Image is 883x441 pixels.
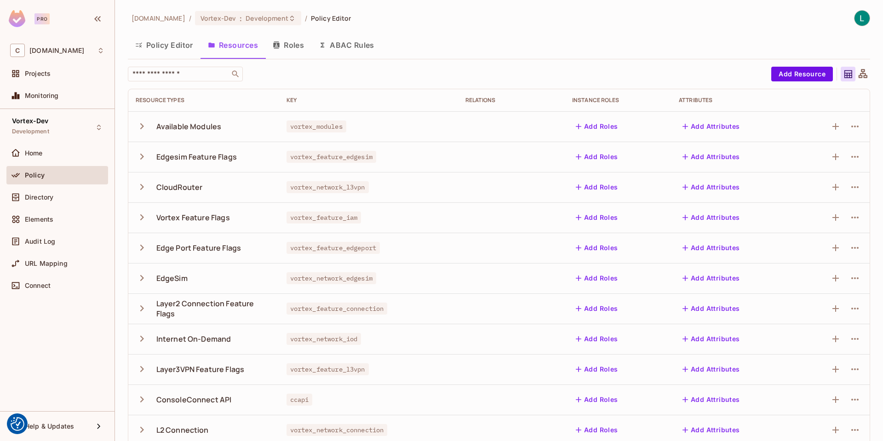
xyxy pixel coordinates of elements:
[10,44,25,57] span: C
[156,364,244,374] div: Layer3VPN Feature Flags
[771,67,833,81] button: Add Resource
[136,97,272,104] div: Resource Types
[305,14,307,23] li: /
[572,332,622,346] button: Add Roles
[25,423,74,430] span: Help & Updates
[465,97,557,104] div: Relations
[25,282,51,289] span: Connect
[34,13,50,24] div: Pro
[679,332,744,346] button: Add Attributes
[287,424,388,436] span: vortex_network_connection
[679,149,744,164] button: Add Attributes
[156,121,222,132] div: Available Modules
[25,238,55,245] span: Audit Log
[572,362,622,377] button: Add Roles
[287,181,369,193] span: vortex_network_l3vpn
[128,34,201,57] button: Policy Editor
[679,301,744,316] button: Add Attributes
[287,333,361,345] span: vortex_network_iod
[156,243,241,253] div: Edge Port Feature Flags
[156,334,231,344] div: Internet On-Demand
[287,242,380,254] span: vortex_feature_edgeport
[572,301,622,316] button: Add Roles
[287,394,313,406] span: ccapi
[25,194,53,201] span: Directory
[132,14,185,23] span: the active workspace
[679,271,744,286] button: Add Attributes
[679,392,744,407] button: Add Attributes
[572,392,622,407] button: Add Roles
[572,271,622,286] button: Add Roles
[11,417,24,431] img: Revisit consent button
[25,216,53,223] span: Elements
[9,10,25,27] img: SReyMgAAAABJRU5ErkJggg==
[201,34,265,57] button: Resources
[287,272,376,284] span: vortex_network_edgesim
[679,210,744,225] button: Add Attributes
[12,117,49,125] span: Vortex-Dev
[679,180,744,195] button: Add Attributes
[156,425,209,435] div: L2 Connection
[201,14,236,23] span: Vortex-Dev
[25,172,45,179] span: Policy
[287,363,369,375] span: vortex_feature_l3vpn
[287,212,361,223] span: vortex_feature_iam
[572,423,622,437] button: Add Roles
[12,128,49,135] span: Development
[29,47,84,54] span: Workspace: consoleconnect.com
[679,423,744,437] button: Add Attributes
[572,97,664,104] div: Instance roles
[572,180,622,195] button: Add Roles
[239,15,242,22] span: :
[156,395,232,405] div: ConsoleConnect API
[25,70,51,77] span: Projects
[287,97,451,104] div: Key
[679,97,787,104] div: Attributes
[25,149,43,157] span: Home
[246,14,288,23] span: Development
[854,11,870,26] img: Lida Karadimou
[572,119,622,134] button: Add Roles
[679,241,744,255] button: Add Attributes
[25,260,68,267] span: URL Mapping
[156,273,188,283] div: EdgeSim
[679,119,744,134] button: Add Attributes
[156,298,272,319] div: Layer2 Connection Feature Flags
[287,151,376,163] span: vortex_feature_edgesim
[265,34,311,57] button: Roles
[156,152,237,162] div: Edgesim Feature Flags
[156,182,203,192] div: CloudRouter
[311,14,351,23] span: Policy Editor
[311,34,382,57] button: ABAC Rules
[156,212,230,223] div: Vortex Feature Flags
[287,303,388,315] span: vortex_feature_connection
[11,417,24,431] button: Consent Preferences
[25,92,59,99] span: Monitoring
[572,241,622,255] button: Add Roles
[572,210,622,225] button: Add Roles
[287,120,346,132] span: vortex_modules
[572,149,622,164] button: Add Roles
[679,362,744,377] button: Add Attributes
[189,14,191,23] li: /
